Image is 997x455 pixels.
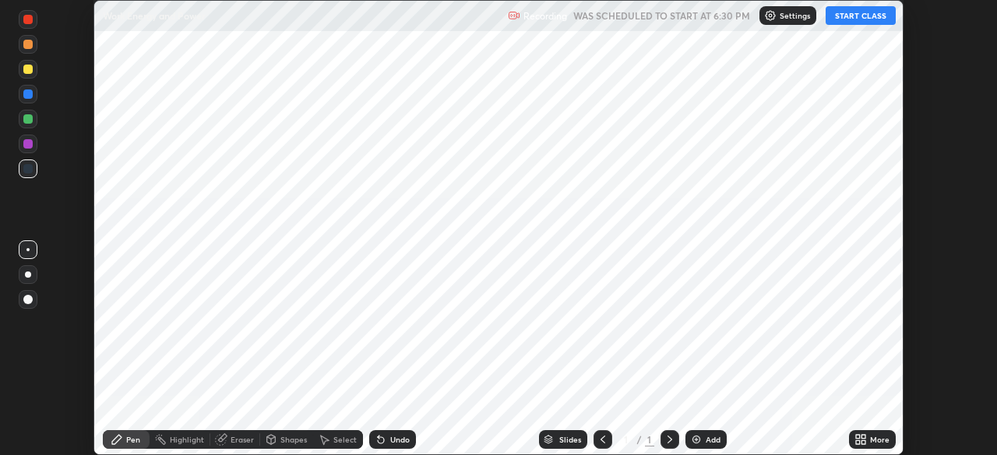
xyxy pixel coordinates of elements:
p: Settings [780,12,810,19]
div: Highlight [170,436,204,443]
img: class-settings-icons [764,9,777,22]
p: Recording [523,10,567,22]
div: Add [706,436,720,443]
img: recording.375f2c34.svg [508,9,520,22]
div: Eraser [231,436,254,443]
div: More [870,436,890,443]
div: 1 [618,435,634,444]
img: add-slide-button [690,433,703,446]
div: Shapes [280,436,307,443]
div: / [637,435,642,444]
button: START CLASS [826,6,896,25]
p: Work Energy and Power [103,9,205,22]
h5: WAS SCHEDULED TO START AT 6:30 PM [573,9,750,23]
div: Pen [126,436,140,443]
div: Select [333,436,357,443]
div: Slides [559,436,581,443]
div: 1 [645,432,654,446]
div: Undo [390,436,410,443]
